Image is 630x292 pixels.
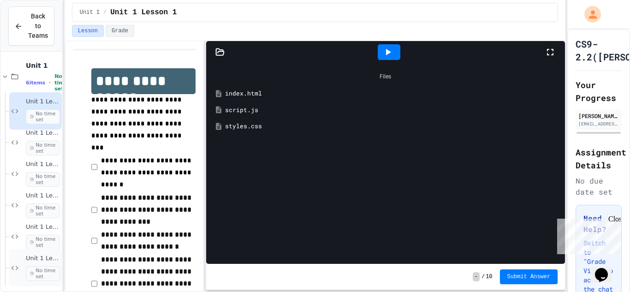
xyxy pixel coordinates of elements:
[26,235,60,250] span: No time set
[26,141,60,155] span: No time set
[26,161,60,168] span: Unit 1 Lesson 3 - heading and paragraph tags
[578,112,619,120] div: [PERSON_NAME]
[26,98,60,106] span: Unit 1 Lesson 1
[481,273,485,280] span: /
[473,272,480,281] span: -
[26,266,60,281] span: No time set
[225,106,559,115] div: script.js
[26,203,60,218] span: No time set
[591,255,621,283] iframe: chat widget
[80,9,100,16] span: Unit 1
[211,68,560,85] div: Files
[26,223,60,231] span: Unit 1 Lesson 6 - Station 1 Build
[103,9,107,16] span: /
[500,269,558,284] button: Submit Answer
[578,120,619,127] div: [EMAIL_ADDRESS][DOMAIN_NAME]
[72,25,104,37] button: Lesson
[507,273,551,280] span: Submit Answer
[225,89,559,98] div: index.html
[575,4,603,25] div: My Account
[4,4,64,59] div: Chat with us now!Close
[28,12,48,41] span: Back to Teams
[106,25,134,37] button: Grade
[26,255,60,262] span: Unit 1 Lesson 8 - UL, OL, LI
[486,273,492,280] span: 10
[576,175,622,197] div: No due date set
[8,6,54,46] button: Back to Teams
[26,80,45,86] span: 6 items
[553,215,621,254] iframe: chat widget
[26,109,60,124] span: No time set
[26,129,60,137] span: Unit 1 Lesson 2
[26,61,60,70] span: Unit 1
[49,79,51,86] span: •
[26,192,60,200] span: Unit 1 Lesson 4 - Headlines Lab
[110,7,177,18] span: Unit 1 Lesson 1
[583,213,614,235] h3: Need Help?
[576,78,622,104] h2: Your Progress
[54,73,67,92] span: No time set
[576,146,622,172] h2: Assignment Details
[26,172,60,187] span: No time set
[225,122,559,131] div: styles.css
